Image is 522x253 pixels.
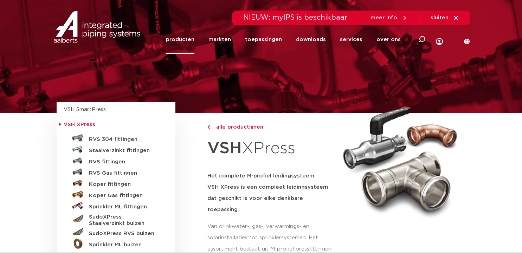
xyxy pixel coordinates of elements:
h5: RVS Gas fittingen [89,170,159,176]
span: alle productlijnen [212,124,263,130]
a: markten [208,25,231,54]
h5: SudoXPress RVS buizen [89,231,159,237]
a: over ons [376,25,401,54]
h5: RVS 304 fittingen [89,136,159,143]
a: Sprinkler ML fittingen [64,200,168,211]
a: alle productlijnen [207,123,335,131]
a: producten [166,25,194,54]
span: NIEUW: myIPS is beschikbaar [243,14,348,21]
h5: Staalverzinkt fittingen [89,148,159,154]
a: sluiten [431,15,459,21]
strong: VSH [207,140,242,156]
nav: Menu [166,25,401,54]
a: SudoXPress RVS buizen [64,227,168,238]
a: RVS Gas fittingen [64,166,168,177]
a: Sprinkler ML buizen [64,238,168,249]
a: SudoXPress Staalverzinkt buizen [64,211,168,227]
h5: RVS fittingen [89,159,159,165]
h1: XPress [207,135,335,162]
a: meer info [370,15,408,21]
a: Koper Gas fittingen [64,189,168,200]
span: sluiten [431,15,449,20]
h5: Sprinkler ML fittingen [89,204,159,210]
a: RVS 304 fittingen [64,132,168,144]
a: downloads [296,25,326,54]
span: VSH XPress [64,122,95,127]
a: RVS fittingen [64,155,168,166]
img: chevron-right.svg [207,125,210,130]
h5: Het complete M-profiel leidingsysteem VSH XPress is een compleet leidingsysteem dat geschikt is v... [207,170,335,215]
a: Koper fittingen [64,177,168,189]
h5: Koper Gas fittingen [89,193,159,199]
span: meer info [370,15,397,20]
h5: Koper fittingen [89,181,159,188]
h5: SudoXPress Staalverzinkt buizen [89,214,159,227]
h5: Sprinkler ML buizen [89,242,159,248]
a: Staalverzinkt fittingen [64,144,168,155]
a: VSH SmartPress [64,107,106,112]
a: toepassingen [245,25,282,54]
a: services [340,25,362,54]
div: my IPS [436,23,443,56]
